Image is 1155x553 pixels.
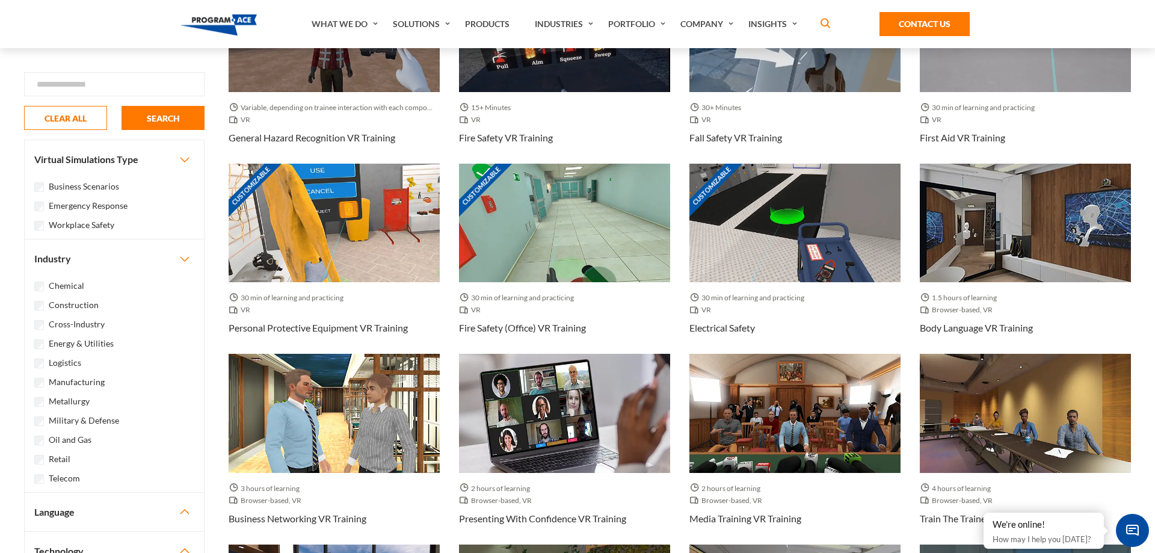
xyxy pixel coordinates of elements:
[49,279,84,292] label: Chemical
[25,140,204,179] button: Virtual Simulations Type
[459,495,537,507] span: Browser-based, VR
[49,199,128,212] label: Emergency Response
[229,304,255,316] span: VR
[34,378,44,388] input: Manufacturing
[34,474,44,484] input: Telecom
[920,321,1033,335] h3: Body language VR Training
[459,102,516,114] span: 15+ Minutes
[920,114,946,126] span: VR
[49,356,81,369] label: Logistics
[229,354,440,544] a: Thumbnail - Business networking VR Training 3 hours of learning Browser-based, VR Business networ...
[34,339,44,349] input: Energy & Utilities
[920,495,997,507] span: Browser-based, VR
[229,483,304,495] span: 3 hours of learning
[920,292,1002,304] span: 1.5 hours of learning
[49,433,91,446] label: Oil and Gas
[25,493,204,531] button: Language
[689,102,746,114] span: 30+ Minutes
[34,282,44,291] input: Chemical
[689,483,765,495] span: 2 hours of learning
[49,298,99,312] label: Construction
[25,239,204,278] button: Industry
[920,304,997,316] span: Browser-based, VR
[459,354,670,544] a: Thumbnail - Presenting with confidence VR Training 2 hours of learning Browser-based, VR Presenti...
[229,495,306,507] span: Browser-based, VR
[459,304,485,316] span: VR
[920,164,1131,354] a: Thumbnail - Body language VR Training 1.5 hours of learning Browser-based, VR Body language VR Tr...
[49,218,114,232] label: Workplace Safety
[49,395,90,408] label: Metallurgy
[993,519,1095,531] div: We're online!
[459,164,670,354] a: Customizable Thumbnail - Fire Safety (Office) VR Training 30 min of learning and practicing VR Fi...
[49,472,80,485] label: Telecom
[1116,514,1149,547] span: Chat Widget
[49,453,70,466] label: Retail
[49,375,105,389] label: Manufacturing
[229,292,348,304] span: 30 min of learning and practicing
[34,416,44,426] input: Military & Defense
[689,495,767,507] span: Browser-based, VR
[920,131,1005,145] h3: First Aid VR Training
[459,292,579,304] span: 30 min of learning and practicing
[34,397,44,407] input: Metallurgy
[920,483,996,495] span: 4 hours of learning
[49,318,105,331] label: Cross-Industry
[24,106,107,130] button: CLEAR ALL
[993,532,1095,546] p: How may I help you [DATE]?
[229,164,440,354] a: Customizable Thumbnail - Personal Protective Equipment VR Training 30 min of learning and practic...
[689,511,801,526] h3: Media training VR Training
[34,182,44,192] input: Business Scenarios
[229,102,440,114] span: Variable, depending on trainee interaction with each component.
[879,12,970,36] a: Contact Us
[920,354,1131,544] a: Thumbnail - Train the trainer VR Training 4 hours of learning Browser-based, VR Train the trainer...
[229,511,366,526] h3: Business networking VR Training
[459,321,586,335] h3: Fire Safety (Office) VR Training
[34,301,44,310] input: Construction
[34,359,44,368] input: Logistics
[689,131,782,145] h3: Fall Safety VR Training
[229,131,395,145] h3: General Hazard Recognition VR Training
[689,114,716,126] span: VR
[49,337,114,350] label: Energy & Utilities
[34,455,44,465] input: Retail
[49,180,119,193] label: Business Scenarios
[34,436,44,445] input: Oil and Gas
[459,511,626,526] h3: Presenting with confidence VR Training
[229,321,408,335] h3: Personal Protective Equipment VR Training
[689,164,901,354] a: Customizable Thumbnail - Electrical Safety 30 min of learning and practicing VR Electrical Safety
[34,320,44,330] input: Cross-Industry
[459,483,535,495] span: 2 hours of learning
[229,114,255,126] span: VR
[34,202,44,211] input: Emergency Response
[689,292,809,304] span: 30 min of learning and practicing
[689,304,716,316] span: VR
[920,102,1039,114] span: 30 min of learning and practicing
[920,511,1039,526] h3: Train the trainer VR Training
[689,354,901,544] a: Thumbnail - Media training VR Training 2 hours of learning Browser-based, VR Media training VR Tr...
[459,114,485,126] span: VR
[34,221,44,230] input: Workplace Safety
[459,131,553,145] h3: Fire Safety VR Training
[180,14,257,36] img: Program-Ace
[49,414,119,427] label: Military & Defense
[689,321,755,335] h3: Electrical Safety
